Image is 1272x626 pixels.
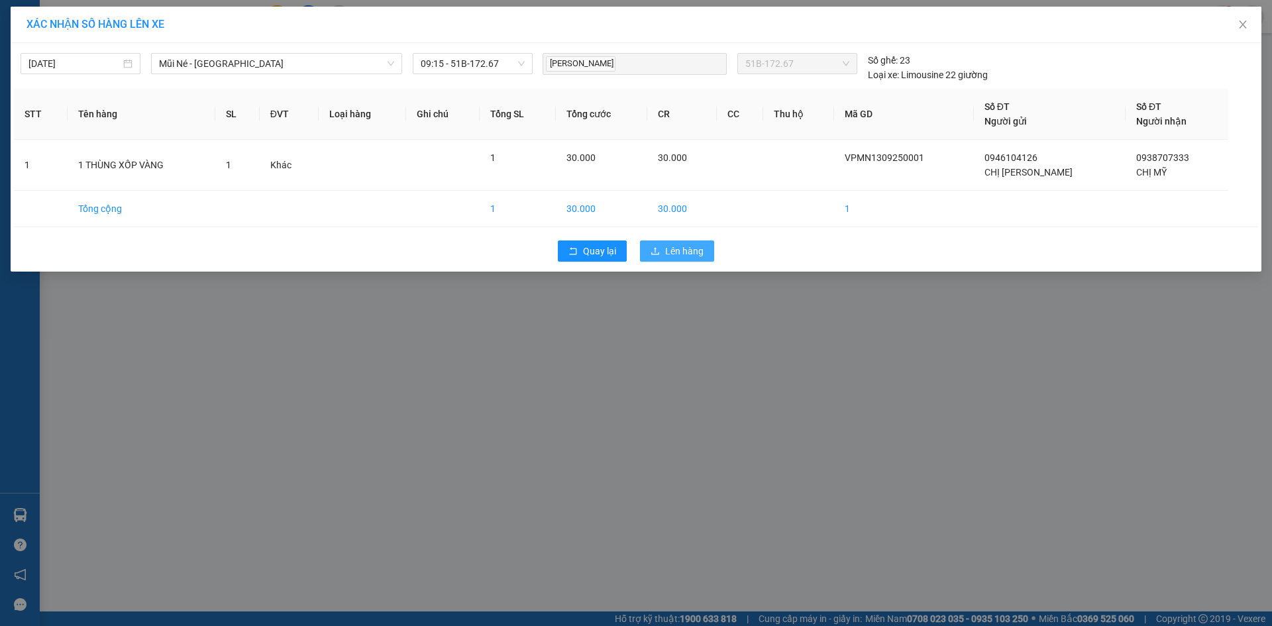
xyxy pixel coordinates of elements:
[480,191,556,227] td: 1
[868,53,910,68] div: 23
[260,89,319,140] th: ĐVT
[984,167,1073,178] span: CHỊ [PERSON_NAME]
[319,89,406,140] th: Loại hàng
[566,152,596,163] span: 30.000
[7,72,91,86] li: VP VP Mũi Né
[490,152,496,163] span: 1
[647,89,717,140] th: CR
[583,244,616,258] span: Quay lại
[845,152,924,163] span: VPMN1309250001
[640,240,714,262] button: uploadLên hàng
[868,53,898,68] span: Số ghế:
[226,160,231,170] span: 1
[68,140,216,191] td: 1 THÙNG XỐP VÀNG
[647,191,717,227] td: 30.000
[7,7,53,53] img: logo.jpg
[14,89,68,140] th: STT
[556,89,647,140] th: Tổng cước
[91,72,176,115] li: VP VP [PERSON_NAME] Lão
[568,246,578,257] span: rollback
[717,89,763,140] th: CC
[28,56,121,71] input: 13/09/2025
[7,7,192,56] li: Nam Hải Limousine
[1136,167,1167,178] span: CHỊ MỸ
[1224,7,1261,44] button: Close
[546,56,615,72] span: [PERSON_NAME]
[868,68,988,82] div: Limousine 22 giường
[1136,101,1161,112] span: Số ĐT
[868,68,899,82] span: Loại xe:
[215,89,260,140] th: SL
[834,89,974,140] th: Mã GD
[159,54,394,74] span: Mũi Né - Sài Gòn
[260,140,319,191] td: Khác
[7,89,16,98] span: environment
[26,18,164,30] span: XÁC NHẬN SỐ HÀNG LÊN XE
[984,101,1010,112] span: Số ĐT
[556,191,647,227] td: 30.000
[68,191,216,227] td: Tổng cộng
[421,54,525,74] span: 09:15 - 51B-172.67
[406,89,480,140] th: Ghi chú
[1238,19,1248,30] span: close
[387,60,395,68] span: down
[651,246,660,257] span: upload
[665,244,704,258] span: Lên hàng
[1136,116,1187,127] span: Người nhận
[984,152,1037,163] span: 0946104126
[14,140,68,191] td: 1
[558,240,627,262] button: rollbackQuay lại
[480,89,556,140] th: Tổng SL
[68,89,216,140] th: Tên hàng
[984,116,1027,127] span: Người gửi
[745,54,849,74] span: 51B-172.67
[1136,152,1189,163] span: 0938707333
[658,152,687,163] span: 30.000
[763,89,834,140] th: Thu hộ
[834,191,974,227] td: 1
